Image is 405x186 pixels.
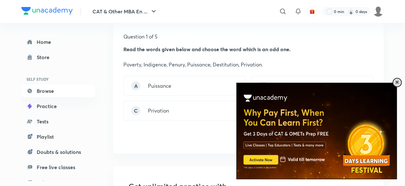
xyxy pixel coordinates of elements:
iframe: notification-frame-~55857496 [225,67,402,180]
a: Free live classes [21,161,95,174]
a: Practice [21,100,95,113]
a: Company Logo [21,7,73,16]
p: Puissance [148,82,171,90]
a: Store [21,51,95,64]
a: Home [21,36,95,48]
img: streak [348,8,354,15]
p: Privation [148,107,169,114]
p: Poverty, Indigence, Penury, Puissance, Destitution, Privation. [123,61,373,68]
a: Browse [21,85,95,97]
h6: SELF STUDY [21,74,95,85]
div: C [131,106,140,115]
strong: Read the words given below and choose the word which is an odd one. [123,46,291,52]
button: CAT & Other MBA En ... [89,5,161,18]
div: A [131,81,140,90]
h5: Question 1 of 5 [123,33,373,40]
div: Store [37,53,53,61]
a: Doubts & solutions [21,146,95,158]
button: avatar [307,6,317,17]
a: Tests [21,115,95,128]
img: avatar [309,9,315,14]
a: Playlist [21,130,95,143]
img: Shivangi Umredkar [373,6,384,17]
img: Company Logo [21,7,73,15]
